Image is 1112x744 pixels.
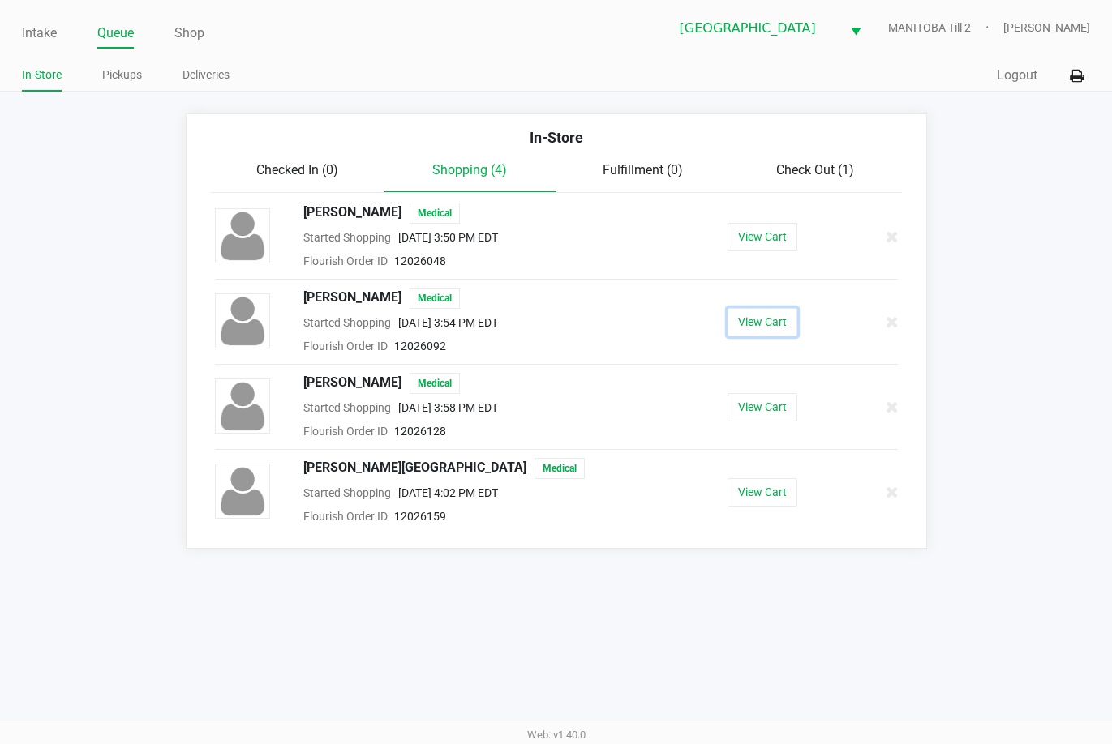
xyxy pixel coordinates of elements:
[1003,19,1090,36] span: [PERSON_NAME]
[530,129,583,146] span: In-Store
[303,510,388,523] span: Flourish Order ID
[303,401,391,414] span: Started Shopping
[303,486,391,499] span: Started Shopping
[303,254,388,267] span: Flourish Order ID
[182,65,230,85] a: Deliveries
[303,203,401,224] span: [PERSON_NAME]
[680,19,831,38] span: [GEOGRAPHIC_DATA]
[391,401,498,414] span: [DATE] 3:58 PM EDT
[97,22,134,45] a: Queue
[303,425,388,438] span: Flourish Order ID
[102,65,142,85] a: Pickups
[394,425,446,438] span: 12026128
[776,162,854,177] span: Check Out (1)
[394,254,446,267] span: 12026048
[394,340,446,353] span: 12026092
[303,458,526,479] span: [PERSON_NAME][GEOGRAPHIC_DATA]
[391,231,498,244] span: [DATE] 3:50 PM EDT
[22,22,57,45] a: Intake
[728,308,797,336] button: View Cart
[728,478,797,507] button: View Cart
[22,65,62,85] a: In-Store
[303,288,401,309] span: [PERSON_NAME]
[535,458,585,479] span: Medical
[303,316,391,329] span: Started Shopping
[303,231,391,244] span: Started Shopping
[728,223,797,251] button: View Cart
[410,288,460,309] span: Medical
[432,162,507,177] span: Shopping (4)
[728,393,797,421] button: View Cart
[303,340,388,353] span: Flourish Order ID
[256,162,338,177] span: Checked In (0)
[888,19,1003,36] span: MANITOBA Till 2
[394,510,446,523] span: 12026159
[174,22,204,45] a: Shop
[603,162,683,177] span: Fulfillment (0)
[840,9,871,47] button: Select
[997,66,1037,85] button: Logout
[391,486,498,499] span: [DATE] 4:02 PM EDT
[391,316,498,329] span: [DATE] 3:54 PM EDT
[303,373,401,394] span: [PERSON_NAME]
[527,729,586,741] span: Web: v1.40.0
[410,373,460,394] span: Medical
[410,203,460,224] span: Medical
